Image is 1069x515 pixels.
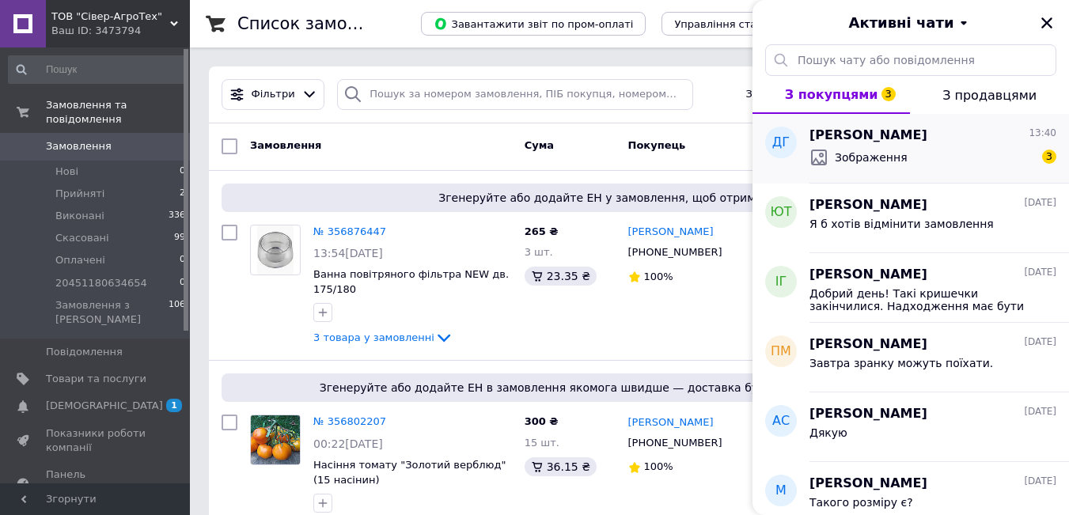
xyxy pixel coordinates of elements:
span: ТОВ "Сівер-АгроТех" [51,9,170,24]
h1: Список замовлень [237,14,398,33]
button: Завантажити звіт по пром-оплаті [421,12,646,36]
input: Пошук [8,55,187,84]
span: 3 [1042,150,1056,164]
span: Оплачені [55,253,105,267]
span: Такого розміру є? [809,496,913,509]
span: 1 [166,399,182,412]
span: [DEMOGRAPHIC_DATA] [46,399,163,413]
span: Панель управління [46,468,146,496]
div: [PHONE_NUMBER] [625,433,726,453]
span: 265 ₴ [525,225,559,237]
span: Нові [55,165,78,179]
span: 13:40 [1029,127,1056,140]
div: 23.35 ₴ [525,267,597,286]
span: ІГ [775,273,787,291]
span: [DATE] [1024,266,1056,279]
span: З продавцями [942,88,1037,103]
img: Фото товару [257,225,294,275]
span: Замовлення [250,139,321,151]
span: [DATE] [1024,335,1056,349]
a: 3 товара у замовленні [313,331,453,343]
div: 36.15 ₴ [525,457,597,476]
span: З покупцями [785,87,878,102]
span: 20451180634654 [55,276,147,290]
button: АС[PERSON_NAME][DATE]Дякую [752,392,1069,462]
span: Прийняті [55,187,104,201]
a: № 356876447 [313,225,386,237]
img: Фото товару [251,415,300,464]
span: Завантажити звіт по пром-оплаті [434,17,633,31]
span: Фільтри [252,87,295,102]
div: Ваш ID: 3473794 [51,24,190,38]
span: Згенеруйте або додайте ЕН в замовлення якомога швидше — доставка буде безкоштовною для покупця [228,380,1031,396]
span: [PERSON_NAME] [809,266,927,284]
span: [DATE] [1024,475,1056,488]
span: 100% [644,271,673,282]
button: З покупцями3 [752,76,910,114]
span: 300 ₴ [525,415,559,427]
span: Покупець [628,139,686,151]
span: Завтра зранку можуть поїхати. [809,357,993,369]
span: 3 шт. [525,246,553,258]
span: Скасовані [55,231,109,245]
span: [DATE] [1024,196,1056,210]
a: Фото товару [250,225,301,275]
button: ІГ[PERSON_NAME][DATE]Добрий день! Такі кришечки закінчилися. Надходження має бути через тиждень. [752,253,1069,323]
a: Насіння томату "Золотий верблюд" (15 насінин) [313,459,506,486]
span: Управління статусами [674,18,795,30]
span: М [775,482,787,500]
span: Збережені фільтри: [745,87,853,102]
span: Добрий день! Такі кришечки закінчилися. Надходження має бути через тиждень. [809,287,1034,312]
input: Пошук чату або повідомлення [765,44,1056,76]
button: пм[PERSON_NAME][DATE]Завтра зранку можуть поїхати. [752,323,1069,392]
span: 3 товара у замовленні [313,331,434,343]
button: Активні чати [797,13,1025,33]
span: Показники роботи компанії [46,426,146,455]
a: [PERSON_NAME] [628,415,714,430]
button: Управління статусами [661,12,808,36]
span: Замовлення з [PERSON_NAME] [55,298,169,327]
span: 3 [881,87,896,101]
span: ЮТ [770,203,791,222]
span: пм [771,343,791,361]
a: Фото товару [250,415,301,465]
span: Повідомлення [46,345,123,359]
a: [PERSON_NAME] [628,225,714,240]
span: АС [772,412,790,430]
span: Я б хотів відмінити замовлення [809,218,994,230]
a: № 356802207 [313,415,386,427]
span: 13:54[DATE] [313,247,383,259]
span: 0 [180,165,185,179]
button: З продавцями [910,76,1069,114]
span: [PERSON_NAME] [809,405,927,423]
span: [PERSON_NAME] [809,196,927,214]
span: Виконані [55,209,104,223]
button: Закрити [1037,13,1056,32]
span: Товари та послуги [46,372,146,386]
span: [PERSON_NAME] [809,475,927,493]
span: [DATE] [1024,405,1056,418]
span: Ванна повітряного фільтра NEW дв. 175/180 [313,268,509,295]
input: Пошук за номером замовлення, ПІБ покупця, номером телефону, Email, номером накладної [337,79,692,110]
span: Замовлення [46,139,112,153]
button: ЮТ[PERSON_NAME][DATE]Я б хотів відмінити замовлення [752,184,1069,253]
span: 106 [169,298,185,327]
span: 100% [644,460,673,472]
span: Cума [525,139,554,151]
span: 2 [180,187,185,201]
div: [PHONE_NUMBER] [625,242,726,263]
span: 99 [174,231,185,245]
span: Зображення [835,150,908,165]
span: Згенеруйте або додайте ЕН у замовлення, щоб отримати оплату [228,190,1031,206]
span: 336 [169,209,185,223]
span: ДГ [772,134,790,152]
span: 0 [180,276,185,290]
span: 0 [180,253,185,267]
span: 00:22[DATE] [313,437,383,450]
span: Активні чати [848,13,953,33]
button: ДГ[PERSON_NAME]13:40Зображення3 [752,114,1069,184]
span: [PERSON_NAME] [809,127,927,145]
span: 15 шт. [525,437,559,449]
span: Замовлення та повідомлення [46,98,190,127]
